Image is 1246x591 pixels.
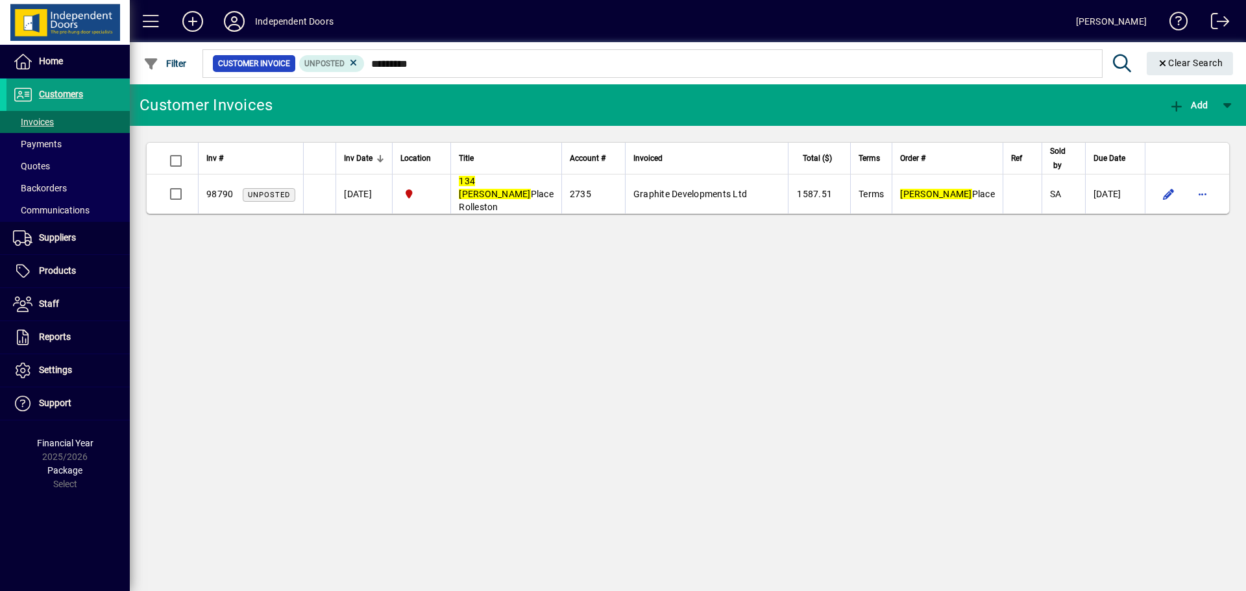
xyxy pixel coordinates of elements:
[304,59,345,68] span: Unposted
[336,175,392,213] td: [DATE]
[1076,11,1147,32] div: [PERSON_NAME]
[900,189,995,199] span: Place
[459,176,554,212] span: Place Rolleston
[1050,144,1077,173] div: Sold by
[1192,184,1213,204] button: More options
[344,151,384,165] div: Inv Date
[1085,175,1145,213] td: [DATE]
[1169,100,1208,110] span: Add
[633,189,747,199] span: Graphite Developments Ltd
[39,89,83,99] span: Customers
[47,465,82,476] span: Package
[1157,58,1223,68] span: Clear Search
[13,183,67,193] span: Backorders
[1050,144,1066,173] span: Sold by
[796,151,844,165] div: Total ($)
[633,151,663,165] span: Invoiced
[1011,151,1034,165] div: Ref
[900,151,925,165] span: Order #
[255,11,334,32] div: Independent Doors
[6,111,130,133] a: Invoices
[140,52,190,75] button: Filter
[39,365,72,375] span: Settings
[248,191,290,199] span: Unposted
[206,151,295,165] div: Inv #
[900,151,995,165] div: Order #
[1166,93,1211,117] button: Add
[1158,184,1179,204] button: Edit
[39,332,71,342] span: Reports
[1160,3,1188,45] a: Knowledge Base
[13,117,54,127] span: Invoices
[13,205,90,215] span: Communications
[633,151,781,165] div: Invoiced
[803,151,832,165] span: Total ($)
[143,58,187,69] span: Filter
[1093,151,1137,165] div: Due Date
[6,133,130,155] a: Payments
[570,189,591,199] span: 2735
[39,56,63,66] span: Home
[400,151,443,165] div: Location
[400,151,431,165] span: Location
[6,255,130,287] a: Products
[206,151,223,165] span: Inv #
[6,155,130,177] a: Quotes
[788,175,850,213] td: 1587.51
[39,398,71,408] span: Support
[6,321,130,354] a: Reports
[1011,151,1022,165] span: Ref
[6,354,130,387] a: Settings
[459,151,474,165] span: Title
[39,265,76,276] span: Products
[37,438,93,448] span: Financial Year
[6,387,130,420] a: Support
[140,95,273,115] div: Customer Invoices
[459,151,554,165] div: Title
[13,161,50,171] span: Quotes
[6,177,130,199] a: Backorders
[400,187,443,201] span: Christchurch
[206,189,233,199] span: 98790
[299,55,365,72] mat-chip: Customer Invoice Status: Unposted
[570,151,605,165] span: Account #
[570,151,617,165] div: Account #
[859,189,884,199] span: Terms
[1147,52,1234,75] button: Clear
[1093,151,1125,165] span: Due Date
[459,189,530,199] em: [PERSON_NAME]
[214,10,255,33] button: Profile
[172,10,214,33] button: Add
[459,176,475,186] em: 134
[1201,3,1230,45] a: Logout
[6,199,130,221] a: Communications
[39,232,76,243] span: Suppliers
[859,151,880,165] span: Terms
[1050,189,1062,199] span: SA
[344,151,373,165] span: Inv Date
[6,222,130,254] a: Suppliers
[13,139,62,149] span: Payments
[6,45,130,78] a: Home
[39,298,59,309] span: Staff
[900,189,971,199] em: [PERSON_NAME]
[6,288,130,320] a: Staff
[218,57,290,70] span: Customer Invoice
